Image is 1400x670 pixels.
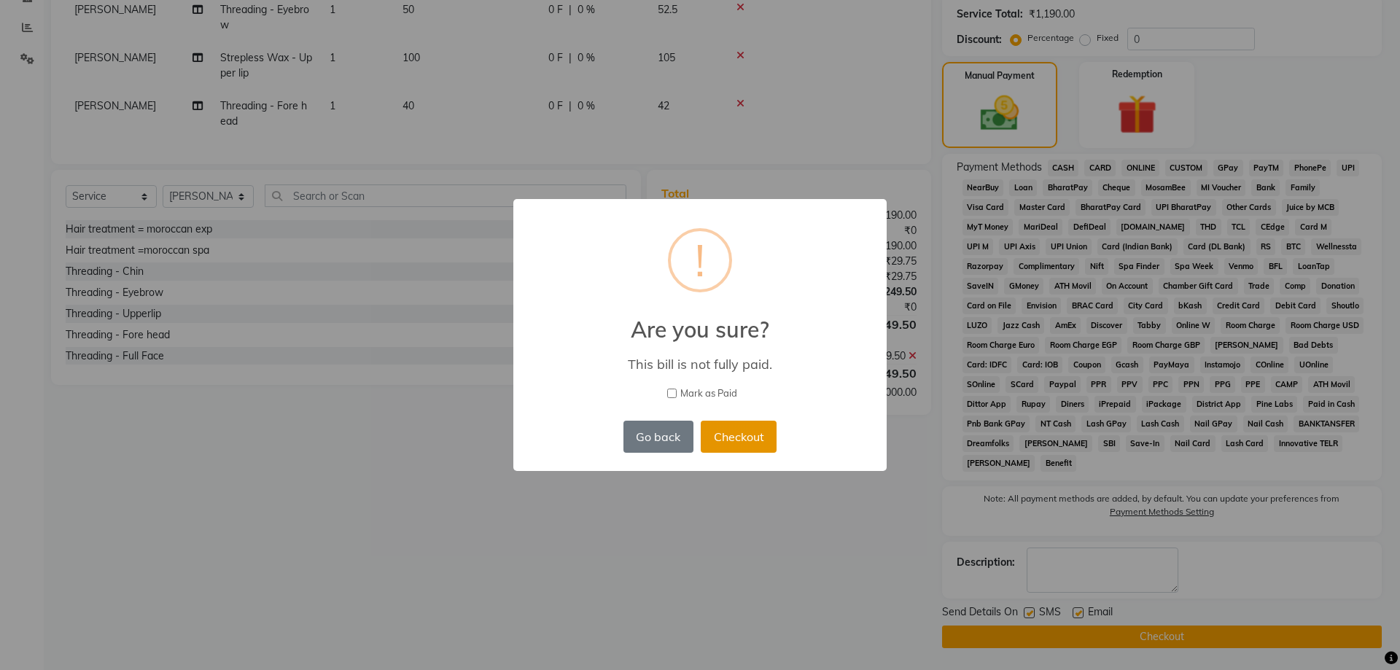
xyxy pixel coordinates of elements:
div: This bill is not fully paid. [534,356,866,373]
span: Mark as Paid [680,386,737,401]
button: Checkout [701,421,777,453]
input: Mark as Paid [667,389,677,398]
div: ! [695,231,705,289]
h2: Are you sure? [513,299,887,343]
button: Go back [623,421,693,453]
